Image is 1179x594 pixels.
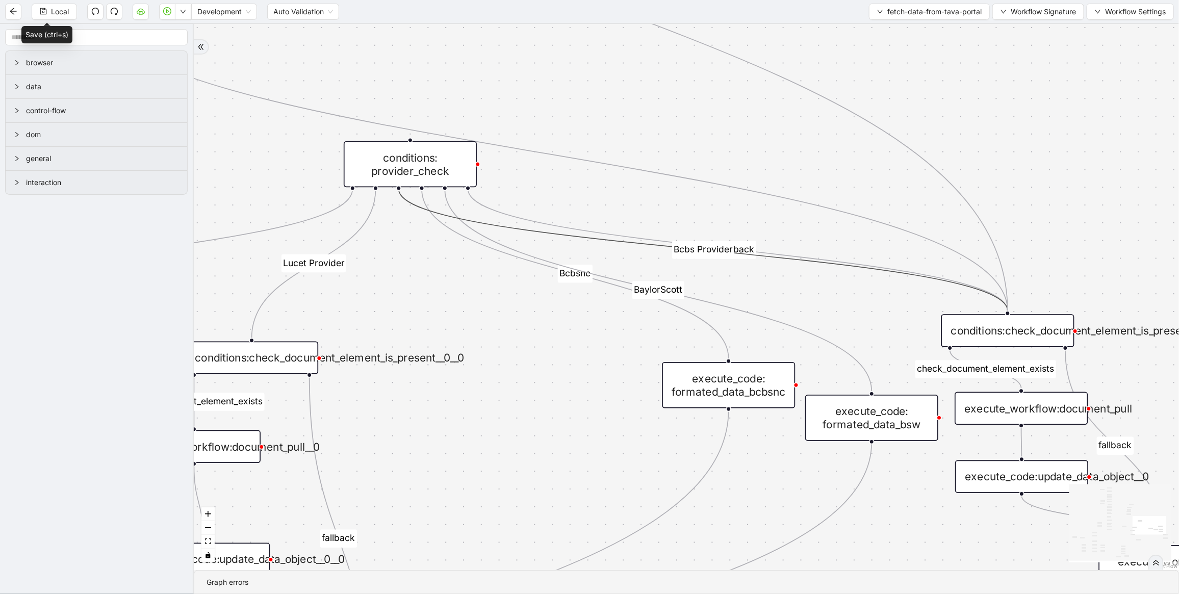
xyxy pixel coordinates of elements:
div: interaction [6,171,187,194]
g: Edge from execute_workflow:document_pull to execute_code:update_data_object__0 [1021,428,1022,457]
span: double-right [1152,559,1160,566]
span: down [1001,9,1007,15]
button: downfetch-data-from-tava-portal [869,4,990,20]
button: play-circle [159,4,175,20]
span: double-right [197,43,204,50]
div: execute_workflow:document_pull [955,392,1088,425]
div: Graph errors [207,577,1166,588]
div: conditions:check_document_element_is_present__0 [941,314,1074,347]
span: undo [91,7,99,15]
span: down [180,9,186,15]
g: Edge from conditions:check_document_element_is_present__0 to execute_workflow: fetch_w9_forms_doc [1065,350,1165,541]
div: execute_code:update_data_object__0__0 [137,543,270,576]
span: dom [26,129,179,140]
div: conditions: provider_check [344,141,477,188]
span: browser [26,57,179,68]
span: redo [110,7,118,15]
button: redo [106,4,122,20]
span: Development [197,4,251,19]
div: control-flow [6,99,187,122]
div: execute_code:update_data_object__0 [955,460,1088,493]
div: Save (ctrl+s) [21,26,72,43]
g: Edge from conditions:check_document_element_is_present__0__0 to execute_workflow:document_pull__0 [123,377,264,427]
button: downWorkflow Signature [992,4,1084,20]
g: Edge from execute_workflow:document_pull__0 to execute_code:update_data_object__0__0 [194,466,203,539]
button: toggle interactivity [201,549,215,562]
button: zoom in [201,507,215,521]
div: execute_code: formated_data_bsw [805,395,938,441]
div: execute_code: formated_data_bcbsnc [662,362,795,408]
button: cloud-server [133,4,149,20]
span: right [14,108,20,114]
div: execute_workflow:document_pull__0 [127,430,261,463]
span: right [14,156,20,162]
span: right [14,179,20,186]
span: Workflow Settings [1105,6,1166,17]
span: cloud-server [137,7,145,15]
button: undo [87,4,104,20]
span: play-circle [163,7,171,15]
span: control-flow [26,105,179,116]
button: zoom out [201,521,215,535]
button: downWorkflow Settings [1087,4,1174,20]
span: down [877,9,883,15]
span: Auto Validation [273,4,333,19]
span: right [14,84,20,90]
span: right [14,60,20,66]
g: Edge from conditions: provider_check to conditions:check_document_element_is_present__0__0 [252,189,376,338]
div: general [6,147,187,170]
span: right [14,132,20,138]
span: save [40,8,47,15]
button: fit view [201,535,215,549]
span: Workflow Signature [1011,6,1076,17]
span: arrow-left [9,7,17,15]
span: general [26,153,179,164]
span: fetch-data-from-tava-portal [887,6,982,17]
g: Edge from conditions: provider_check to execute_code: formated_data_bsw [445,189,872,392]
g: Edge from conditions: provider_check to conditions:check_document_element_is_present__0 [399,189,1008,311]
div: conditions:check_document_element_is_present__0__0 [185,342,318,374]
button: down [175,4,191,20]
span: down [1095,9,1101,15]
span: Local [51,6,69,17]
span: interaction [26,177,179,188]
div: dom [6,123,187,146]
button: saveLocal [32,4,77,20]
a: React Flow attribution [1151,563,1177,569]
div: data [6,75,187,98]
div: browser [6,51,187,74]
span: data [26,81,179,92]
button: arrow-left [5,4,21,20]
g: Edge from conditions:check_document_element_is_present__0 to execute_workflow:document_pull [915,350,1056,388]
